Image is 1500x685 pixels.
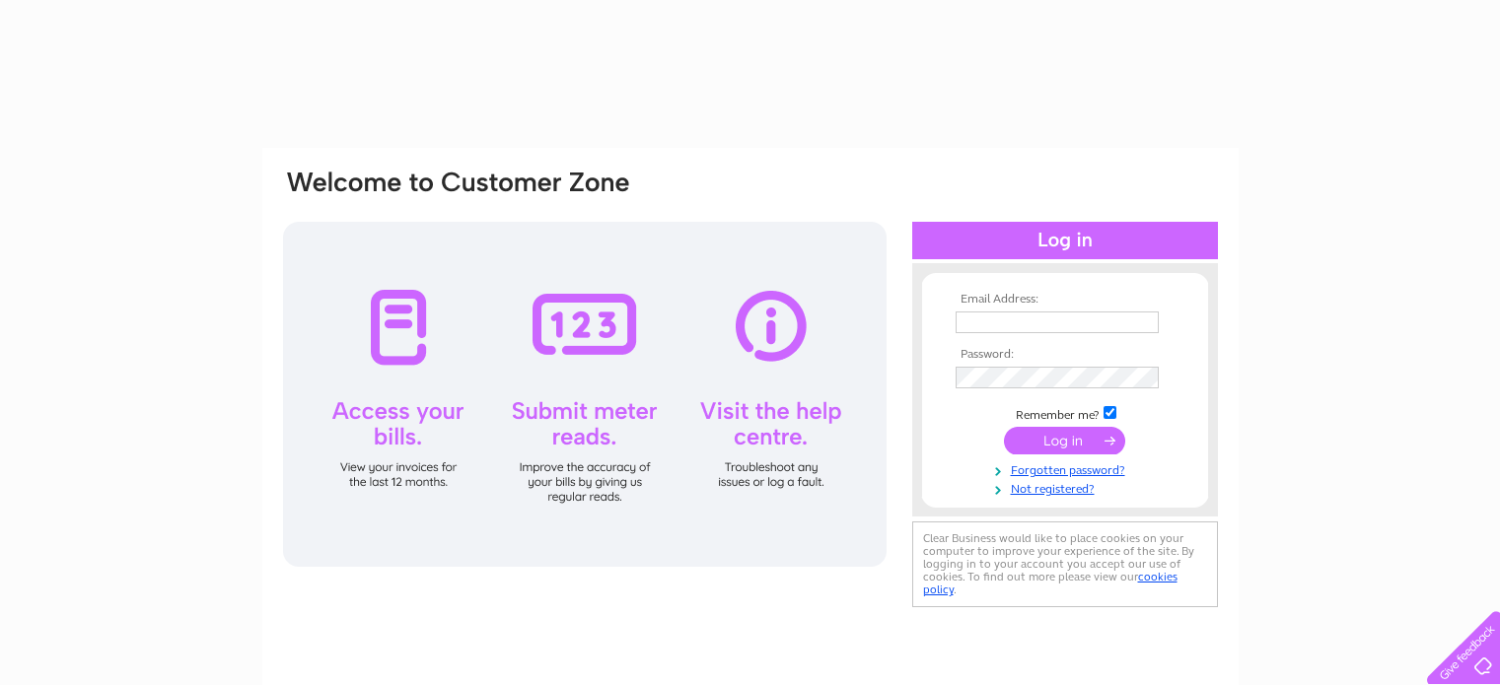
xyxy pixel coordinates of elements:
a: Forgotten password? [956,459,1179,478]
input: Submit [1004,427,1125,454]
img: npw-badge-icon-locked.svg [1135,314,1151,330]
a: cookies policy [923,570,1178,596]
div: Clear Business would like to place cookies on your computer to improve your experience of the sit... [912,521,1218,607]
th: Email Address: [951,293,1179,307]
th: Password: [951,348,1179,362]
td: Remember me? [951,403,1179,423]
img: npw-badge-icon-locked.svg [1135,370,1151,385]
a: Not registered? [956,478,1179,497]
